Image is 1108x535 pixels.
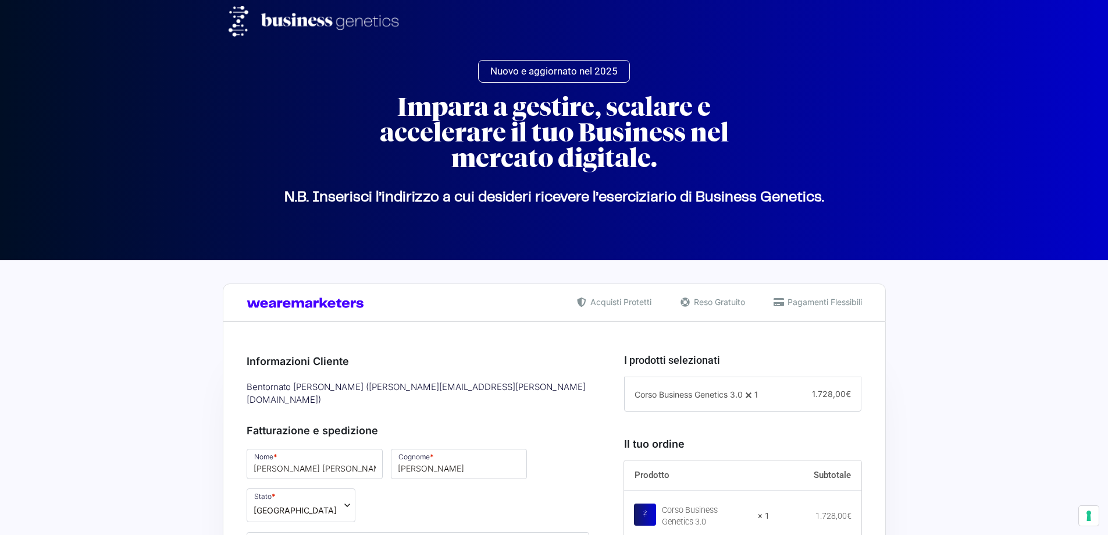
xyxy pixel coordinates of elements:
h3: Fatturazione e spedizione [247,423,590,438]
strong: × 1 [758,511,769,522]
span: Italia [254,504,337,516]
a: Nuovo e aggiornato nel 2025 [478,60,630,83]
span: Stato [247,488,355,522]
span: € [847,511,852,520]
div: Corso Business Genetics 3.0 [662,505,750,528]
bdi: 1.728,00 [815,511,852,520]
h3: I prodotti selezionati [624,352,861,368]
button: Le tue preferenze relative al consenso per le tecnologie di tracciamento [1079,506,1099,526]
h3: Il tuo ordine [624,436,861,452]
span: Corso Business Genetics 3.0 [635,389,743,399]
th: Prodotto [624,460,769,491]
h2: Impara a gestire, scalare e accelerare il tuo Business nel mercato digitale. [345,94,764,171]
span: Pagamenti Flessibili [785,296,862,308]
span: € [846,389,851,399]
p: N.B. Inserisci l’indirizzo a cui desideri ricevere l’eserciziario di Business Genetics. [229,197,880,198]
h3: Informazioni Cliente [247,353,590,369]
input: Cognome * [391,449,527,479]
span: 1.728,00 [812,389,851,399]
span: Acquisti Protetti [587,296,651,308]
th: Subtotale [769,460,862,491]
div: Bentornato [PERSON_NAME] ( [PERSON_NAME][EMAIL_ADDRESS][PERSON_NAME][DOMAIN_NAME] ) [243,378,594,410]
span: Reso Gratuito [691,296,745,308]
span: Nuovo e aggiornato nel 2025 [490,66,618,76]
img: Corso Business Genetics 3.0 [634,504,656,526]
span: 1 [754,389,758,399]
input: Nome * [247,449,383,479]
